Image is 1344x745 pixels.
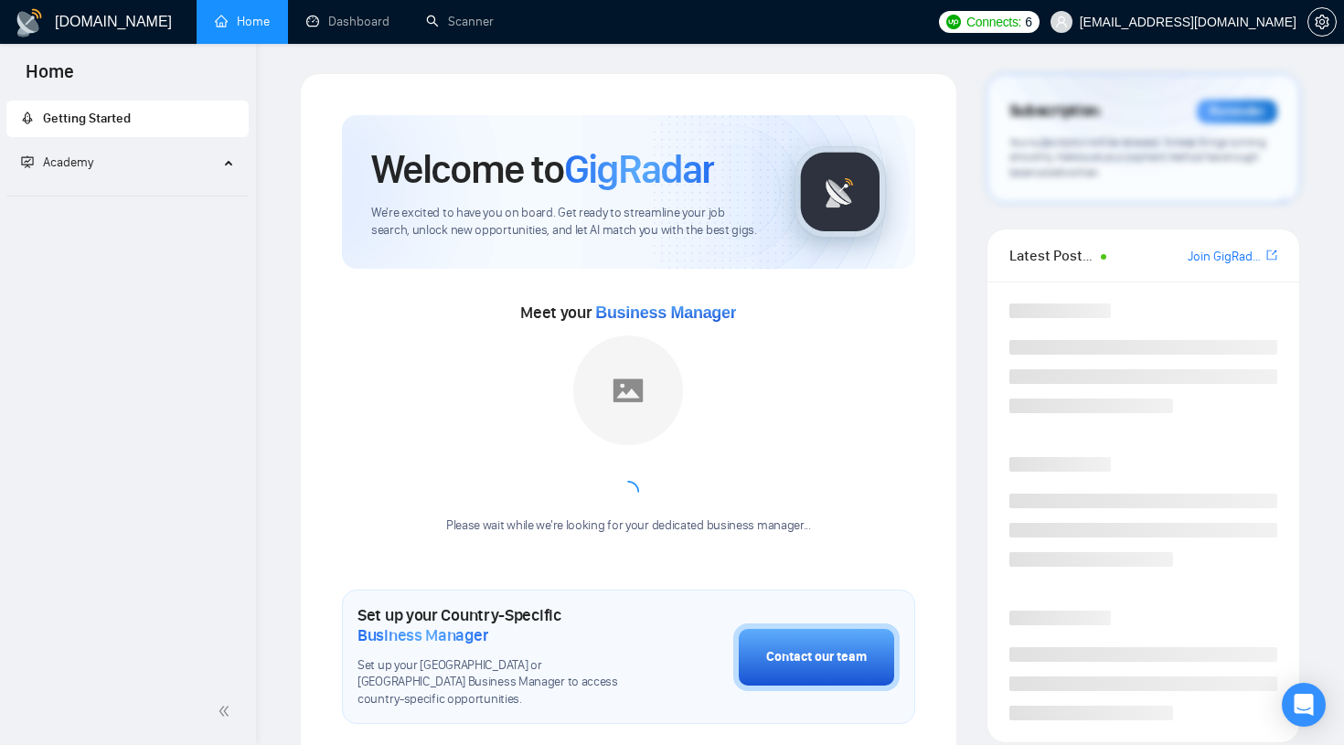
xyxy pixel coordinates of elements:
span: Home [11,59,89,97]
span: Getting Started [43,111,131,126]
span: GigRadar [564,144,714,194]
span: Academy [43,154,93,170]
img: gigradar-logo.png [795,146,886,238]
span: rocket [21,112,34,124]
span: We're excited to have you on board. Get ready to streamline your job search, unlock new opportuni... [371,205,765,239]
a: Join GigRadar Slack Community [1188,247,1263,267]
span: loading [617,481,639,503]
span: Latest Posts from the GigRadar Community [1009,244,1096,267]
span: 6 [1025,12,1032,32]
span: Academy [21,154,93,170]
span: Set up your [GEOGRAPHIC_DATA] or [GEOGRAPHIC_DATA] Business Manager to access country-specific op... [357,657,642,709]
div: Contact our team [766,647,867,667]
span: Business Manager [357,625,488,645]
a: homeHome [215,14,270,29]
h1: Welcome to [371,144,714,194]
button: Contact our team [733,623,900,691]
li: Academy Homepage [6,188,249,200]
span: Meet your [520,303,736,323]
button: setting [1307,7,1337,37]
h1: Set up your Country-Specific [357,605,642,645]
img: logo [15,8,44,37]
span: user [1055,16,1068,28]
span: Your subscription will be renewed. To keep things running smoothly, make sure your payment method... [1009,135,1266,179]
div: Reminder [1197,100,1277,123]
span: Subscription [1009,96,1100,127]
li: Getting Started [6,101,249,137]
a: export [1266,247,1277,264]
span: Business Manager [595,303,736,322]
span: double-left [218,702,236,720]
img: upwork-logo.png [946,15,961,29]
a: searchScanner [426,14,494,29]
span: Connects: [966,12,1021,32]
span: setting [1308,15,1336,29]
img: placeholder.png [573,335,683,445]
a: setting [1307,15,1337,29]
div: Please wait while we're looking for your dedicated business manager... [435,517,822,535]
span: export [1266,248,1277,262]
span: fund-projection-screen [21,155,34,168]
a: dashboardDashboard [306,14,389,29]
div: Open Intercom Messenger [1282,683,1326,727]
